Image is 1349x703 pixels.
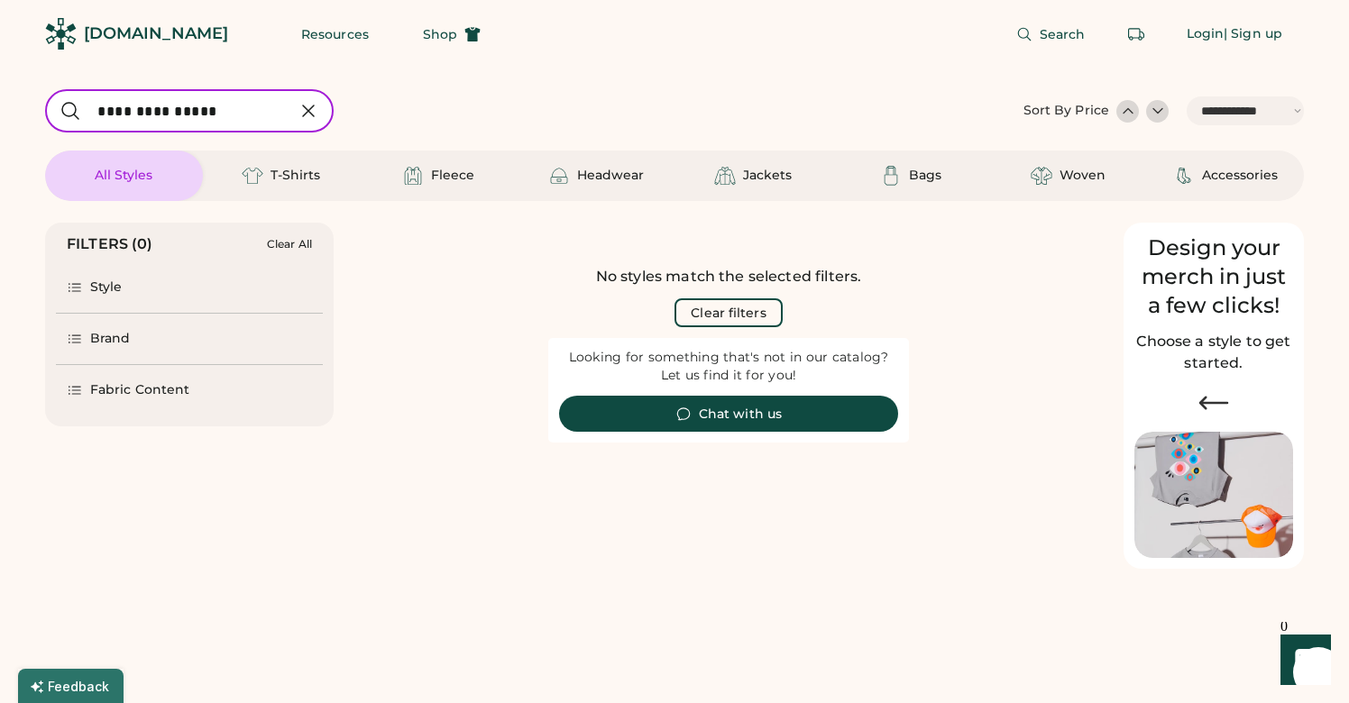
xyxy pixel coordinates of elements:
[1031,165,1052,187] img: Woven Icon
[548,165,570,187] img: Headwear Icon
[577,167,644,185] div: Headwear
[271,167,320,185] div: T-Shirts
[90,278,123,297] div: Style
[880,165,902,187] img: Bags Icon
[90,381,189,399] div: Fabric Content
[1224,25,1282,43] div: | Sign up
[402,165,424,187] img: Fleece Icon
[1263,622,1341,699] iframe: Front Chat
[714,165,736,187] img: Jackets Icon
[559,349,898,385] div: Looking for something that's not in our catalog? Let us find it for you!
[90,330,131,348] div: Brand
[743,167,792,185] div: Jackets
[242,165,263,187] img: T-Shirts Icon
[1187,25,1225,43] div: Login
[267,238,312,251] div: Clear All
[909,167,941,185] div: Bags
[596,266,862,288] div: No styles match the selected filters.
[401,16,502,52] button: Shop
[280,16,390,52] button: Resources
[1173,165,1195,187] img: Accessories Icon
[1134,233,1293,320] div: Design your merch in just a few clicks!
[1134,331,1293,374] h2: Choose a style to get started.
[1118,16,1154,52] button: Retrieve an order
[1060,167,1106,185] div: Woven
[95,167,152,185] div: All Styles
[67,233,153,255] div: FILTERS (0)
[423,28,457,41] span: Shop
[559,396,898,432] button: Chat with us
[995,16,1107,52] button: Search
[1023,102,1109,120] div: Sort By Price
[431,167,474,185] div: Fleece
[1134,432,1293,559] img: Image of Lisa Congdon Eye Print on T-Shirt and Hat
[1202,167,1278,185] div: Accessories
[84,23,228,45] div: [DOMAIN_NAME]
[45,18,77,50] img: Rendered Logo - Screens
[674,298,782,327] button: Clear filters
[1040,28,1086,41] span: Search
